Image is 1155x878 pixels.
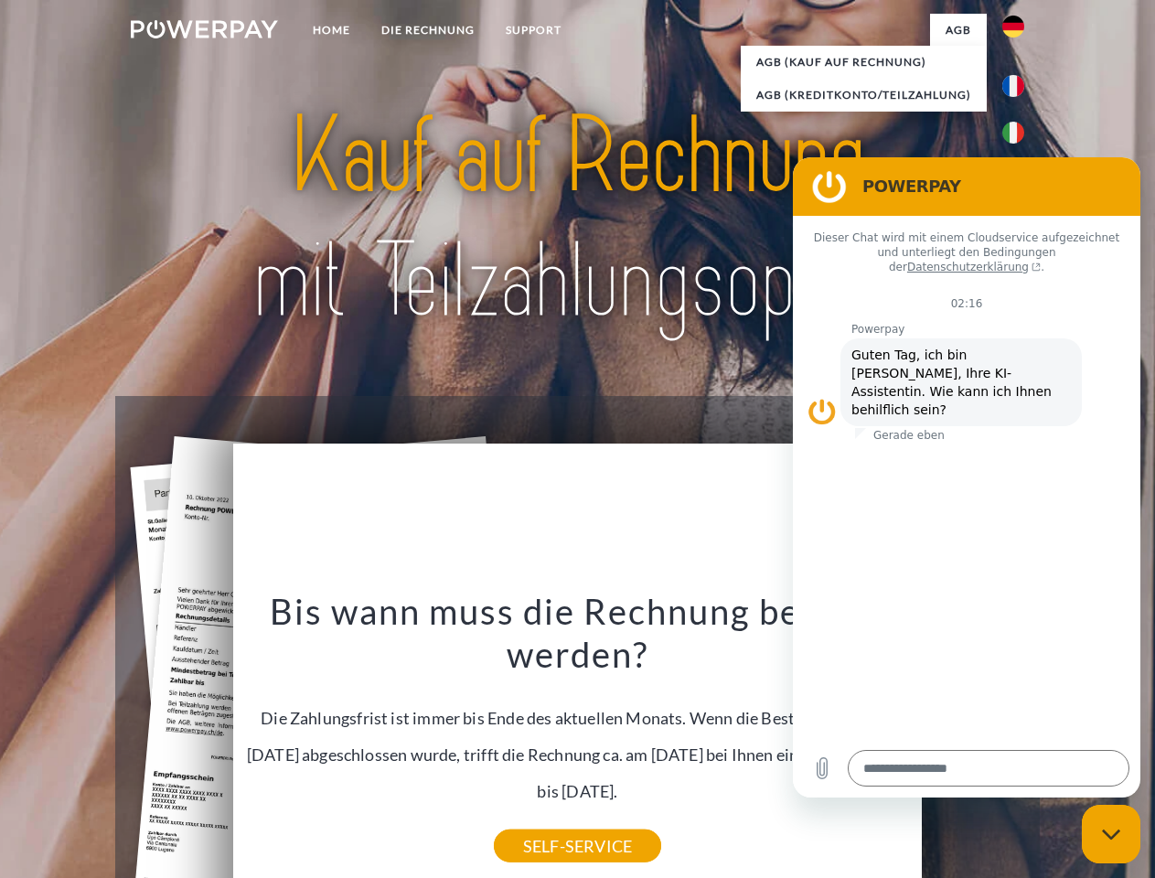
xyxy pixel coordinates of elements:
h3: Bis wann muss die Rechnung bezahlt werden? [244,589,912,677]
a: AGB (Kauf auf Rechnung) [741,46,987,79]
iframe: Messaging-Fenster [793,157,1140,798]
a: AGB (Kreditkonto/Teilzahlung) [741,79,987,112]
a: SUPPORT [490,14,577,47]
img: logo-powerpay-white.svg [131,20,278,38]
img: it [1002,122,1024,144]
a: SELF-SERVICE [494,830,661,862]
div: Die Zahlungsfrist ist immer bis Ende des aktuellen Monats. Wenn die Bestellung z.B. am [DATE] abg... [244,589,912,846]
a: agb [930,14,987,47]
a: DIE RECHNUNG [366,14,490,47]
img: fr [1002,75,1024,97]
iframe: Schaltfläche zum Öffnen des Messaging-Fensters; Konversation läuft [1082,805,1140,863]
a: Home [297,14,366,47]
img: de [1002,16,1024,37]
img: title-powerpay_de.svg [175,88,980,350]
